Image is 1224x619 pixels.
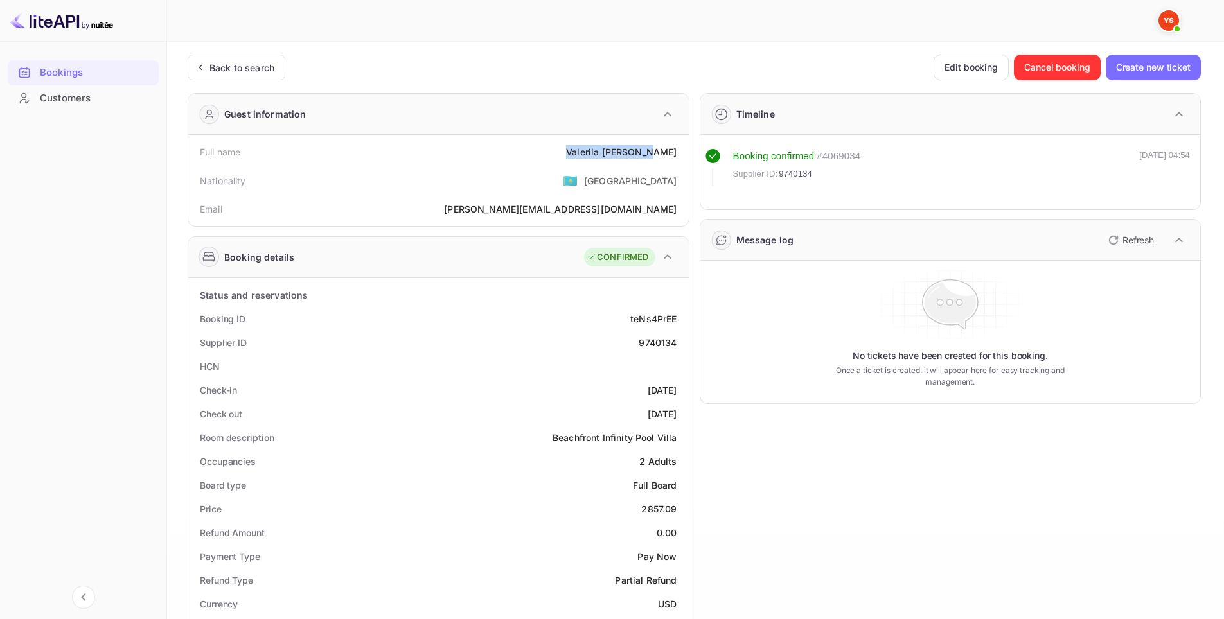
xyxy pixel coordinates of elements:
div: 2857.09 [641,502,677,516]
div: Room description [200,431,274,444]
div: Status and reservations [200,288,308,302]
div: Price [200,502,222,516]
div: Refund Type [200,573,253,587]
img: Yandex Support [1158,10,1179,31]
div: [DATE] [648,407,677,421]
div: Currency [200,597,238,611]
div: Customers [8,86,159,111]
div: 0.00 [657,526,677,539]
p: Refresh [1122,233,1154,247]
div: HCN [200,360,220,373]
div: Payment Type [200,550,260,563]
div: # 4069034 [817,149,860,164]
div: Occupancies [200,455,256,468]
a: Customers [8,86,159,110]
div: Back to search [209,61,274,74]
div: Booking ID [200,312,245,326]
p: Once a ticket is created, it will appear here for easy tracking and management. [815,365,1085,388]
div: Pay Now [637,550,677,563]
div: Check-in [200,383,237,397]
div: Beachfront Infinity Pool Villa [553,431,677,444]
span: United States [563,169,578,192]
div: Full Board [633,478,677,492]
span: Supplier ID: [733,168,778,180]
div: 9740134 [639,336,677,349]
div: Booking details [224,250,294,264]
div: Timeline [736,107,775,121]
div: Nationality [200,174,246,187]
div: Valeriia [PERSON_NAME] [566,145,677,159]
div: Customers [40,91,152,106]
div: Booking confirmed [733,149,815,164]
img: LiteAPI logo [10,10,113,31]
div: USD [658,597,677,611]
div: Email [200,202,222,216]
div: [DATE] [648,383,677,397]
a: Bookings [8,60,159,84]
button: Refresh [1101,230,1159,250]
button: Collapse navigation [72,586,95,609]
div: Bookings [8,60,159,85]
div: CONFIRMED [587,251,648,264]
span: 9740134 [779,168,812,180]
div: [PERSON_NAME][EMAIL_ADDRESS][DOMAIN_NAME] [444,202,677,216]
button: Cancel booking [1014,55,1101,80]
div: [GEOGRAPHIC_DATA] [584,174,677,187]
button: Create new ticket [1106,55,1201,80]
div: Refund Amount [200,526,265,539]
div: Full name [200,145,240,159]
div: Check out [200,407,242,421]
div: Board type [200,478,246,492]
div: Supplier ID [200,336,247,349]
div: 2 Adults [639,455,677,468]
div: Guest information [224,107,306,121]
div: Message log [736,233,794,247]
div: Bookings [40,65,152,80]
button: Edit booking [934,55,1009,80]
p: No tickets have been created for this booking. [853,349,1048,362]
div: [DATE] 04:54 [1139,149,1190,186]
div: teNs4PrEE [630,312,677,326]
div: Partial Refund [615,573,677,587]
